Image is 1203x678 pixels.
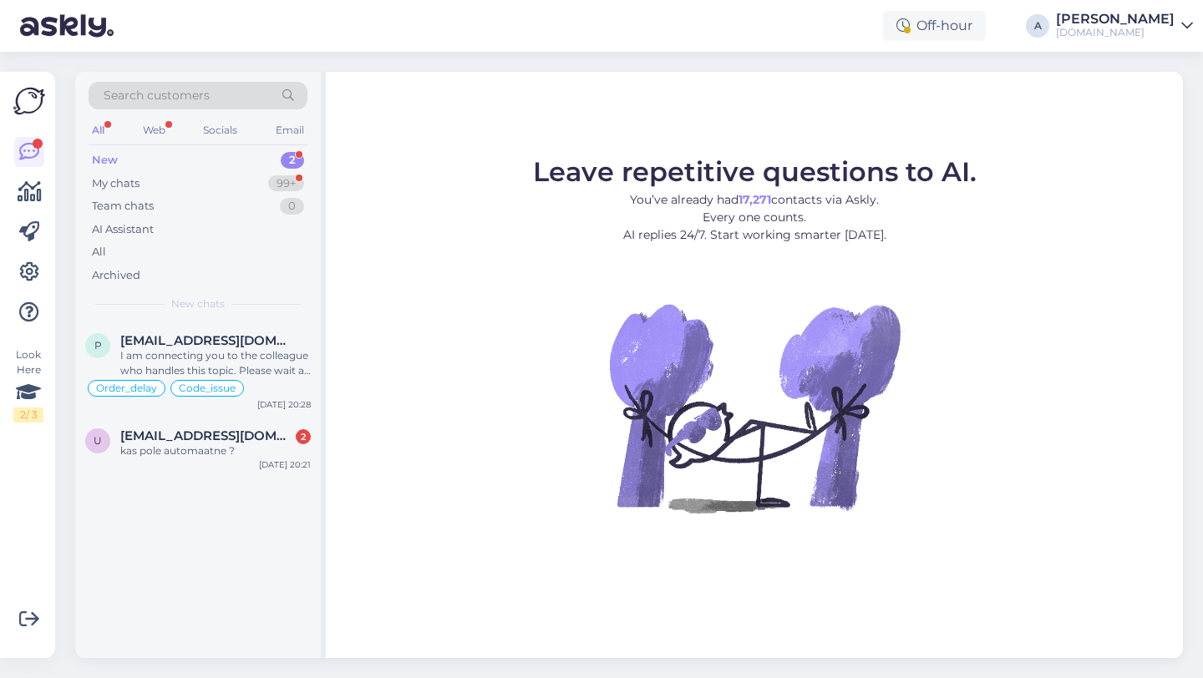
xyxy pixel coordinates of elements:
[280,198,304,215] div: 0
[89,119,108,141] div: All
[1056,13,1175,26] div: [PERSON_NAME]
[272,119,307,141] div: Email
[94,434,102,447] span: u
[13,347,43,422] div: Look Here
[120,348,311,378] div: I am connecting you to the colleague who handles this topic. Please wait a moment.
[179,383,236,393] span: Code_issue
[604,257,905,558] img: No Chat active
[1056,13,1193,39] a: [PERSON_NAME][DOMAIN_NAME]
[171,296,225,311] span: New chats
[13,407,43,422] div: 2 / 3
[92,152,118,169] div: New
[140,119,169,141] div: Web
[259,458,311,471] div: [DATE] 20:21
[92,267,140,284] div: Archived
[1056,26,1175,39] div: [DOMAIN_NAME]
[104,87,210,104] span: Search customers
[92,221,154,238] div: AI Assistant
[533,191,977,244] p: You’ve already had contacts via Askly. Every one counts. AI replies 24/7. Start working smarter [...
[92,198,154,215] div: Team chats
[120,428,294,443] span: urmo.kiviselg@gmail.com
[120,333,294,348] span: paavo.toos@mail.ee
[883,11,986,41] div: Off-hour
[1026,14,1049,38] div: A
[281,152,304,169] div: 2
[94,339,102,352] span: p
[96,383,157,393] span: Order_delay
[200,119,241,141] div: Socials
[533,155,977,188] span: Leave repetitive questions to AI.
[92,244,106,261] div: All
[13,85,45,117] img: Askly Logo
[120,443,311,458] div: kas pole automaatne ?
[296,429,311,444] div: 2
[92,175,140,192] div: My chats
[257,398,311,411] div: [DATE] 20:28
[268,175,304,192] div: 99+
[739,192,771,207] b: 17,271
